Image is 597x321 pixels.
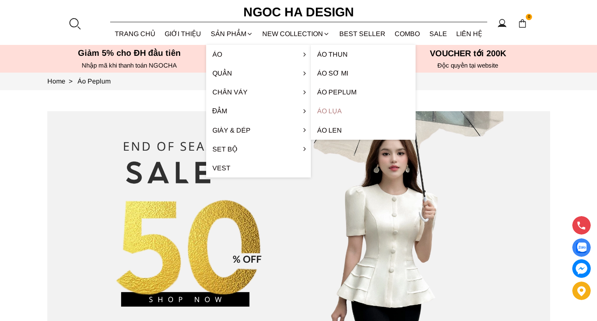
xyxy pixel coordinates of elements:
a: GIỚI THIỆU [160,23,206,45]
a: Link to Home [47,78,78,85]
a: Link to Áo Peplum [78,78,111,85]
font: Giảm 5% cho ĐH đầu tiên [78,48,181,57]
h6: Độc quyền tại website [386,62,550,69]
a: Quần [206,64,311,83]
div: SẢN PHẨM [206,23,258,45]
a: TRANG CHỦ [110,23,160,45]
a: Áo [206,45,311,64]
a: Vest [206,159,311,177]
a: Set Bộ [206,140,311,159]
a: NEW COLLECTION [258,23,335,45]
span: > [65,78,76,85]
img: Display image [576,243,587,253]
a: Áo Peplum [311,83,416,102]
a: Combo [390,23,425,45]
a: Áo len [311,121,416,140]
a: Chân váy [206,83,311,102]
a: Áo sơ mi [311,64,416,83]
h5: VOUCHER tới 200K [386,48,550,58]
a: messenger [572,259,591,278]
a: Ngoc Ha Design [236,2,362,22]
a: Áo thun [311,45,416,64]
a: Display image [572,238,591,257]
img: img-CART-ICON-ksit0nf1 [518,19,527,28]
a: LIÊN HỆ [452,23,487,45]
a: Giày & Dép [206,121,311,140]
span: 0 [526,14,532,21]
a: BEST SELLER [335,23,390,45]
a: Đầm [206,102,311,120]
a: SALE [425,23,452,45]
a: Áo lụa [311,102,416,120]
font: Nhập mã khi thanh toán NGOCHA [82,62,177,69]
